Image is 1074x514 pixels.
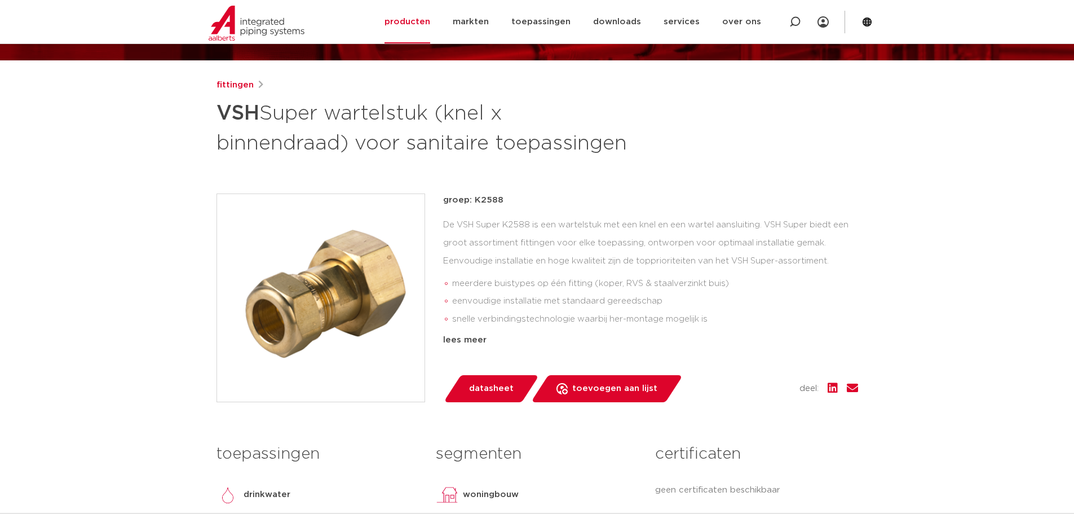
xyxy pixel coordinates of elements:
[443,333,858,347] div: lees meer
[216,484,239,506] img: drinkwater
[216,78,254,92] a: fittingen
[463,488,519,502] p: woningbouw
[469,380,514,398] span: datasheet
[216,443,419,465] h3: toepassingen
[244,488,290,502] p: drinkwater
[436,484,458,506] img: woningbouw
[452,292,858,310] li: eenvoudige installatie met standaard gereedschap
[655,443,858,465] h3: certificaten
[216,103,259,124] strong: VSH
[443,194,858,207] p: groep: K2588
[216,96,640,157] h1: Super wartelstuk (knel x binnendraad) voor sanitaire toepassingen
[452,275,858,293] li: meerdere buistypes op één fitting (koper, RVS & staalverzinkt buis)
[655,484,858,497] p: geen certificaten beschikbaar
[217,194,425,402] img: Product Image for VSH Super wartelstuk (knel x binnendraad) voor sanitaire toepassingen
[572,380,657,398] span: toevoegen aan lijst
[443,216,858,329] div: De VSH Super K2588 is een wartelstuk met een knel en een wartel aansluiting. VSH Super biedt een ...
[436,443,638,465] h3: segmenten
[799,382,819,396] span: deel:
[452,310,858,328] li: snelle verbindingstechnologie waarbij her-montage mogelijk is
[443,375,539,402] a: datasheet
